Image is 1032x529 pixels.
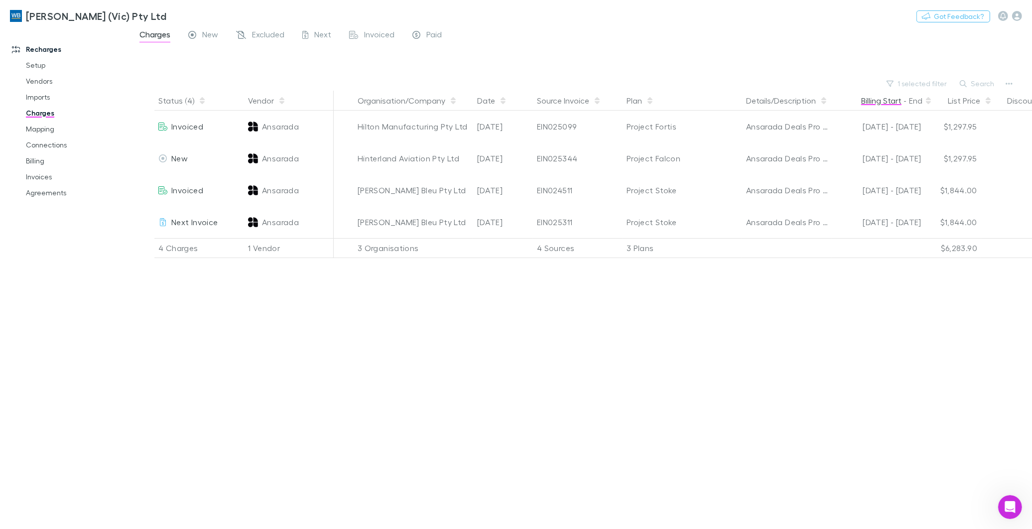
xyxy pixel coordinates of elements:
[537,206,619,238] div: EIN025311
[26,10,166,22] h3: [PERSON_NAME] (Vic) Pty Ltd
[836,206,921,238] div: [DATE] - [DATE]
[16,105,137,121] a: Charges
[358,174,469,206] div: [PERSON_NAME] Bleu Pty Ltd
[16,121,137,137] a: Mapping
[248,153,258,163] img: Ansarada's Logo
[358,91,457,111] button: Organisation/Company
[158,91,206,111] button: Status (4)
[882,78,953,90] button: 1 selected filter
[921,206,981,238] div: $1,844.00
[746,111,828,142] div: Ansarada Deals Pro 1GB - 3 Months
[473,142,533,174] div: [DATE]
[921,142,981,174] div: $1,297.95
[358,111,469,142] div: Hilton Manufacturing Pty Ltd
[916,10,990,22] button: Got Feedback?
[627,91,654,111] button: Plan
[537,174,619,206] div: EIN024511
[16,169,137,185] a: Invoices
[909,91,922,111] button: End
[955,78,1000,90] button: Search
[16,153,137,169] a: Billing
[16,89,137,105] a: Imports
[244,238,334,258] div: 1 Vendor
[171,185,203,195] span: Invoiced
[16,137,137,153] a: Connections
[426,29,442,42] span: Paid
[836,174,921,206] div: [DATE] - [DATE]
[921,174,981,206] div: $1,844.00
[364,29,394,42] span: Invoiced
[171,217,218,227] span: Next Invoice
[262,206,299,238] span: Ansarada
[314,29,331,42] span: Next
[836,111,921,142] div: [DATE] - [DATE]
[836,91,932,111] div: -
[154,238,244,258] div: 4 Charges
[262,111,299,142] span: Ansarada
[998,495,1022,519] iframe: Intercom live chat
[262,142,299,174] span: Ansarada
[248,122,258,132] img: Ansarada's Logo
[252,29,284,42] span: Excluded
[16,185,137,201] a: Agreements
[171,153,188,163] span: New
[746,174,828,206] div: Ansarada Deals Pro 1GB - Month to Month
[473,206,533,238] div: [DATE]
[948,91,992,111] button: List Price
[861,91,902,111] button: Billing Start
[354,238,473,258] div: 3 Organisations
[746,142,828,174] div: Ansarada Deals Pro 1GB - 3 Months
[473,111,533,142] div: [DATE]
[627,206,738,238] div: Project Stoke
[248,217,258,227] img: Ansarada's Logo
[358,142,469,174] div: Hinterland Aviation Pty Ltd
[2,41,137,57] a: Recharges
[202,29,218,42] span: New
[473,174,533,206] div: [DATE]
[921,238,981,258] div: $6,283.90
[171,122,203,131] span: Invoiced
[248,185,258,195] img: Ansarada's Logo
[537,91,601,111] button: Source Invoice
[921,111,981,142] div: $1,297.95
[836,142,921,174] div: [DATE] - [DATE]
[16,57,137,73] a: Setup
[16,73,137,89] a: Vendors
[627,174,738,206] div: Project Stoke
[248,91,286,111] button: Vendor
[627,111,738,142] div: Project Fortis
[358,206,469,238] div: [PERSON_NAME] Bleu Pty Ltd
[746,91,828,111] button: Details/Description
[533,238,623,258] div: 4 Sources
[627,142,738,174] div: Project Falcon
[262,174,299,206] span: Ansarada
[623,238,742,258] div: 3 Plans
[537,142,619,174] div: EIN025344
[477,91,507,111] button: Date
[10,10,22,22] img: William Buck (Vic) Pty Ltd's Logo
[537,111,619,142] div: EIN025099
[746,206,828,238] div: Ansarada Deals Pro 1GB - Month to Month
[139,29,170,42] span: Charges
[4,4,172,28] a: [PERSON_NAME] (Vic) Pty Ltd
